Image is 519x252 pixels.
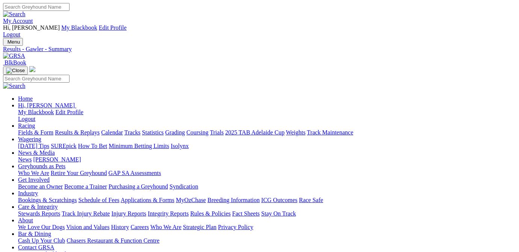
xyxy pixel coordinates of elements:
a: Isolynx [171,143,189,149]
img: Search [3,11,26,18]
a: News [18,156,32,163]
div: My Account [3,24,516,38]
a: Chasers Restaurant & Function Centre [67,237,159,244]
a: SUREpick [51,143,76,149]
span: Hi, [PERSON_NAME] [18,102,75,109]
a: Logout [18,116,35,122]
a: Become an Owner [18,183,63,190]
a: Contact GRSA [18,244,54,250]
a: Breeding Information [207,197,260,203]
a: Logout [3,31,20,38]
a: Results & Replays [55,129,100,136]
a: Fact Sheets [232,210,260,217]
a: How To Bet [78,143,107,149]
a: Injury Reports [111,210,146,217]
a: Care & Integrity [18,204,58,210]
a: Applications & Forms [121,197,174,203]
a: Track Maintenance [307,129,353,136]
a: Syndication [169,183,198,190]
a: Schedule of Fees [78,197,119,203]
img: logo-grsa-white.png [29,66,35,72]
a: Grading [165,129,185,136]
a: Vision and Values [66,224,109,230]
a: Edit Profile [99,24,127,31]
span: Menu [8,39,20,45]
a: Privacy Policy [218,224,253,230]
a: Purchasing a Greyhound [109,183,168,190]
a: Track Injury Rebate [62,210,110,217]
a: Stay On Track [261,210,296,217]
div: Wagering [18,143,516,149]
div: Bar & Dining [18,237,516,244]
a: Coursing [186,129,209,136]
a: My Blackbook [18,109,54,115]
a: GAP SA Assessments [109,170,161,176]
a: We Love Our Dogs [18,224,65,230]
a: ICG Outcomes [261,197,297,203]
button: Toggle navigation [3,38,23,46]
a: Edit Profile [56,109,83,115]
a: Careers [130,224,149,230]
a: About [18,217,33,223]
div: News & Media [18,156,516,163]
a: Retire Your Greyhound [51,170,107,176]
a: Cash Up Your Club [18,237,65,244]
a: MyOzChase [176,197,206,203]
a: My Account [3,18,33,24]
div: Care & Integrity [18,210,516,217]
img: Search [3,83,26,89]
a: [PERSON_NAME] [33,156,81,163]
a: Weights [286,129,306,136]
img: GRSA [3,53,25,59]
a: Get Involved [18,177,50,183]
a: Statistics [142,129,164,136]
a: Trials [210,129,224,136]
a: BlkBook [3,59,26,66]
div: Hi, [PERSON_NAME] [18,109,516,122]
input: Search [3,3,70,11]
input: Search [3,75,70,83]
a: Tracks [124,129,141,136]
button: Toggle navigation [3,66,28,75]
span: Hi, [PERSON_NAME] [3,24,60,31]
a: Greyhounds as Pets [18,163,65,169]
span: BlkBook [5,59,26,66]
a: Stewards Reports [18,210,60,217]
a: Rules & Policies [190,210,231,217]
a: Home [18,95,33,102]
a: Results - Gawler - Summary [3,46,516,53]
a: Wagering [18,136,41,142]
div: Greyhounds as Pets [18,170,516,177]
a: [DATE] Tips [18,143,49,149]
div: About [18,224,516,231]
img: Close [6,68,25,74]
a: Bookings & Scratchings [18,197,77,203]
a: Bar & Dining [18,231,51,237]
a: 2025 TAB Adelaide Cup [225,129,284,136]
a: Hi, [PERSON_NAME] [18,102,76,109]
div: Industry [18,197,516,204]
a: Race Safe [299,197,323,203]
div: Racing [18,129,516,136]
a: Minimum Betting Limits [109,143,169,149]
a: Who We Are [150,224,182,230]
a: Fields & Form [18,129,53,136]
a: Calendar [101,129,123,136]
a: Integrity Reports [148,210,189,217]
a: Become a Trainer [64,183,107,190]
a: Racing [18,122,35,129]
a: News & Media [18,149,55,156]
a: Strategic Plan [183,224,216,230]
a: My Blackbook [61,24,97,31]
a: Who We Are [18,170,49,176]
div: Get Involved [18,183,516,190]
a: History [111,224,129,230]
a: Industry [18,190,38,196]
